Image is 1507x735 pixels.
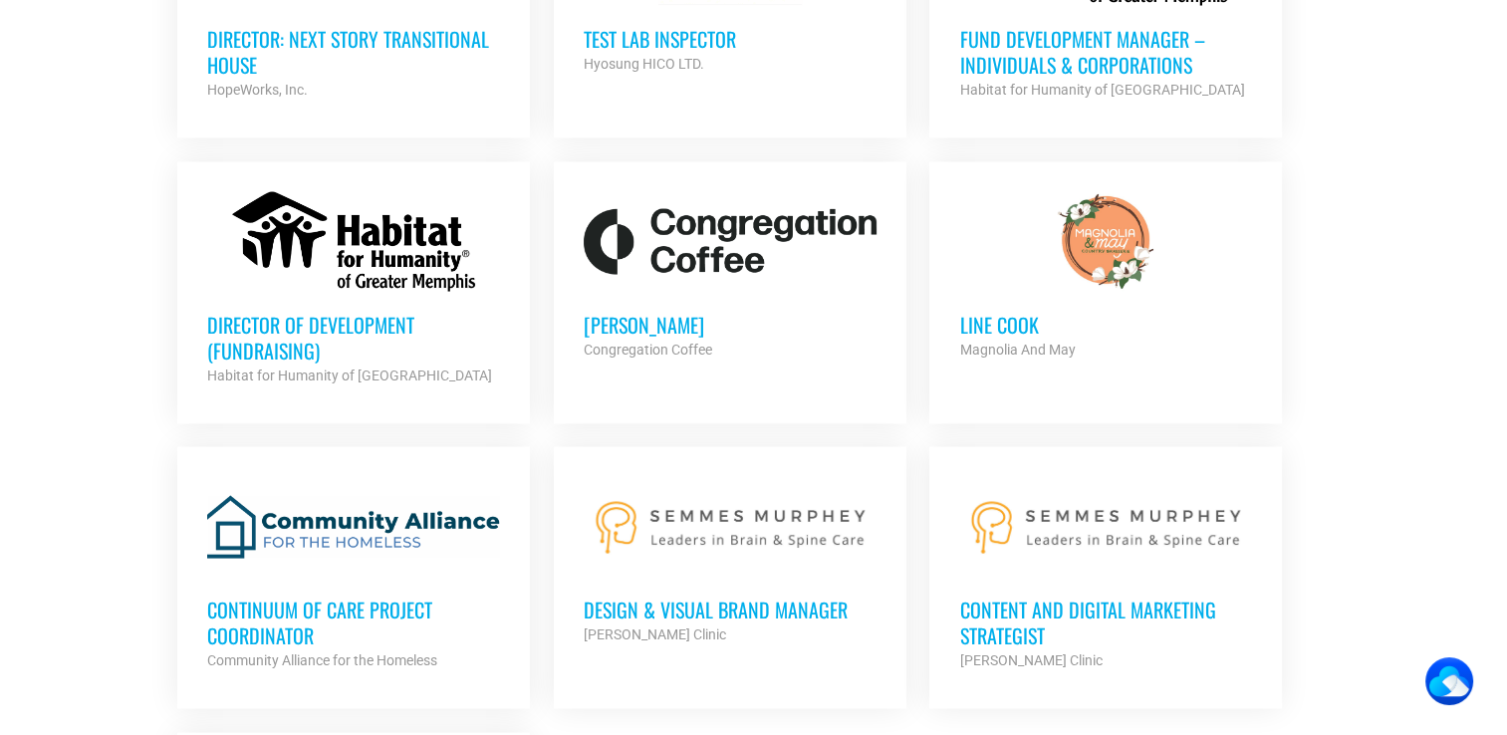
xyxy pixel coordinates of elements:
[929,447,1282,702] a: Content and Digital Marketing Strategist [PERSON_NAME] Clinic
[207,597,500,648] h3: Continuum of Care Project Coordinator
[584,26,877,52] h3: Test Lab Inspector
[959,26,1252,78] h3: Fund Development Manager – Individuals & Corporations
[177,447,530,702] a: Continuum of Care Project Coordinator Community Alliance for the Homeless
[207,312,500,364] h3: Director of Development (Fundraising)
[959,652,1102,668] strong: [PERSON_NAME] Clinic
[959,342,1075,358] strong: Magnolia And May
[554,162,906,391] a: [PERSON_NAME] Congregation Coffee
[584,597,877,622] h3: Design & Visual Brand Manager
[584,626,726,642] strong: [PERSON_NAME] Clinic
[959,82,1244,98] strong: Habitat for Humanity of [GEOGRAPHIC_DATA]
[584,312,877,338] h3: [PERSON_NAME]
[929,162,1282,391] a: Line cook Magnolia And May
[177,162,530,417] a: Director of Development (Fundraising) Habitat for Humanity of [GEOGRAPHIC_DATA]
[584,56,704,72] strong: Hyosung HICO LTD.
[207,26,500,78] h3: Director: Next Story Transitional House
[207,652,437,668] strong: Community Alliance for the Homeless
[959,312,1252,338] h3: Line cook
[554,447,906,676] a: Design & Visual Brand Manager [PERSON_NAME] Clinic
[584,342,712,358] strong: Congregation Coffee
[207,82,308,98] strong: HopeWorks, Inc.
[959,597,1252,648] h3: Content and Digital Marketing Strategist
[207,367,492,383] strong: Habitat for Humanity of [GEOGRAPHIC_DATA]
